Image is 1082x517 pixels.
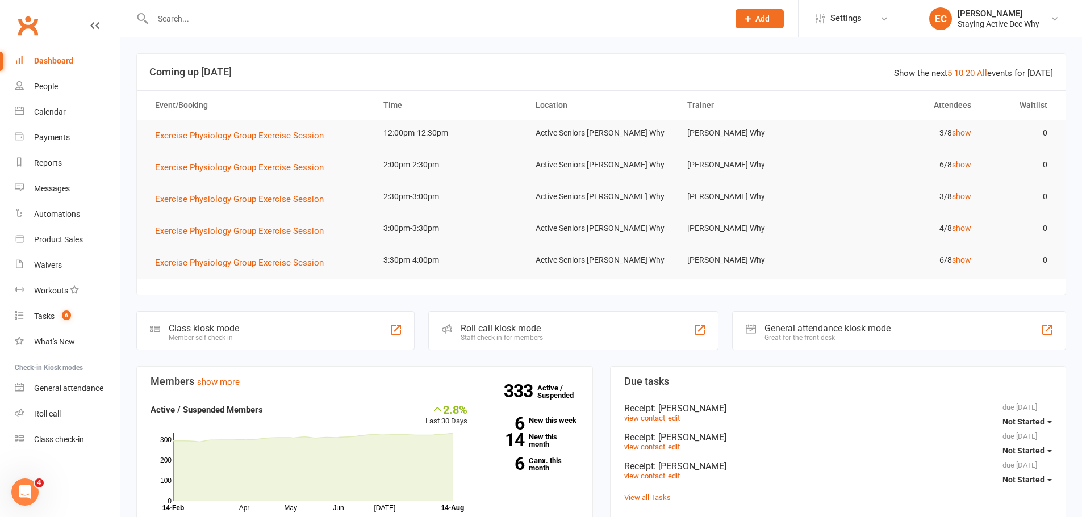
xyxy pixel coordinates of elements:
a: Payments [15,125,120,150]
strong: Active / Suspended Members [151,405,263,415]
div: [PERSON_NAME] [958,9,1039,19]
div: Waivers [34,260,62,270]
span: : [PERSON_NAME] [654,461,726,472]
div: Workouts [34,286,68,295]
div: Class kiosk mode [169,323,239,334]
a: 14New this month [484,433,579,448]
span: : [PERSON_NAME] [654,432,726,443]
a: show more [197,377,240,387]
button: Exercise Physiology Group Exercise Session [155,192,332,206]
span: : [PERSON_NAME] [654,403,726,414]
strong: 6 [484,415,524,432]
td: 0 [981,183,1058,210]
th: Waitlist [981,91,1058,120]
th: Location [525,91,678,120]
td: Active Seniors [PERSON_NAME] Why [525,215,678,242]
td: 6/8 [829,152,981,178]
div: People [34,82,58,91]
strong: 333 [504,383,537,400]
a: show [952,255,971,264]
td: [PERSON_NAME] Why [677,152,829,178]
a: 333Active / Suspended [537,376,587,407]
a: edit [668,472,680,480]
th: Trainer [677,91,829,120]
button: Exercise Physiology Group Exercise Session [155,129,332,142]
span: Not Started [1002,475,1045,484]
div: What's New [34,337,75,346]
th: Event/Booking [145,91,373,120]
a: show [952,128,971,137]
button: Exercise Physiology Group Exercise Session [155,256,332,270]
button: Add [736,9,784,28]
div: General attendance kiosk mode [764,323,891,334]
button: Not Started [1002,440,1052,461]
span: Settings [830,6,862,31]
div: EC [929,7,952,30]
div: Staff check-in for members [461,334,543,342]
strong: 6 [484,455,524,472]
iframe: Intercom live chat [11,478,39,506]
td: 3:00pm-3:30pm [373,215,525,242]
input: Search... [149,11,721,27]
a: edit [668,443,680,451]
div: Reports [34,158,62,167]
div: Receipt [624,403,1052,414]
a: 6Canx. this month [484,457,579,472]
button: Not Started [1002,469,1052,490]
a: Automations [15,201,120,227]
a: Clubworx [14,11,42,40]
h3: Coming up [DATE] [149,66,1053,78]
a: 6New this week [484,417,579,424]
td: Active Seniors [PERSON_NAME] Why [525,247,678,274]
a: view contact [624,443,665,451]
div: Show the next events for [DATE] [894,66,1053,80]
a: Reports [15,150,120,176]
a: show [952,160,971,169]
a: What's New [15,329,120,355]
a: 10 [954,68,963,78]
td: [PERSON_NAME] Why [677,215,829,242]
td: [PERSON_NAME] Why [677,183,829,210]
a: edit [668,414,680,422]
span: Exercise Physiology Group Exercise Session [155,226,324,236]
div: Payments [34,133,70,142]
span: 4 [35,478,44,487]
div: Member self check-in [169,334,239,342]
td: 0 [981,120,1058,146]
div: Roll call [34,409,61,418]
td: 4/8 [829,215,981,242]
div: Dashboard [34,56,73,65]
th: Attendees [829,91,981,120]
span: Exercise Physiology Group Exercise Session [155,162,324,173]
div: Product Sales [34,235,83,244]
td: 0 [981,247,1058,274]
div: Staying Active Dee Why [958,19,1039,29]
a: Workouts [15,278,120,304]
a: Messages [15,176,120,201]
td: Active Seniors [PERSON_NAME] Why [525,152,678,178]
td: Active Seniors [PERSON_NAME] Why [525,183,678,210]
div: Messages [34,184,70,193]
span: Exercise Physiology Group Exercise Session [155,258,324,268]
td: 3/8 [829,183,981,210]
span: Add [755,14,770,23]
div: Last 30 Days [425,403,467,427]
div: Great for the front desk [764,334,891,342]
td: 2:30pm-3:00pm [373,183,525,210]
a: view contact [624,414,665,422]
div: 2.8% [425,403,467,415]
a: Dashboard [15,48,120,74]
a: Roll call [15,401,120,427]
span: Exercise Physiology Group Exercise Session [155,194,324,204]
div: General attendance [34,384,103,393]
a: 20 [966,68,975,78]
a: show [952,224,971,233]
td: [PERSON_NAME] Why [677,247,829,274]
a: Waivers [15,253,120,278]
a: show [952,192,971,201]
a: View all Tasks [624,493,671,502]
h3: Members [151,376,579,387]
a: Tasks 6 [15,304,120,329]
div: Roll call kiosk mode [461,323,543,334]
th: Time [373,91,525,120]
